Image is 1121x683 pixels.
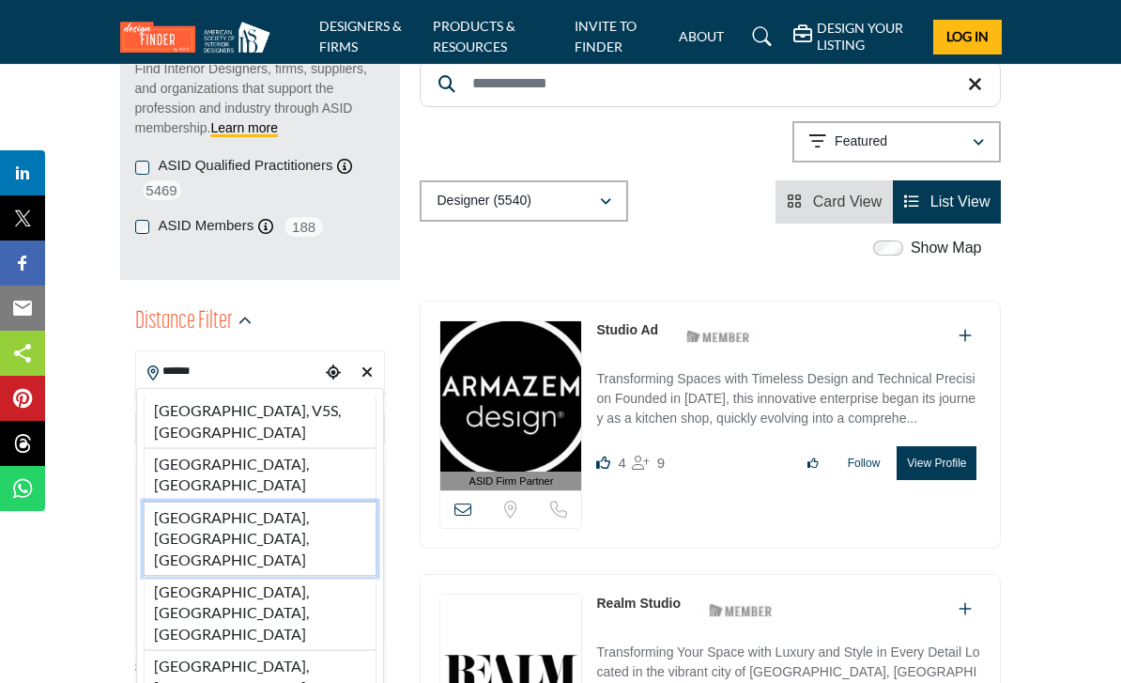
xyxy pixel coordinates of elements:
[632,452,665,474] div: Followers
[135,161,149,175] input: ASID Qualified Practitioners checkbox
[159,155,333,177] label: ASID Qualified Practitioners
[144,576,377,650] li: [GEOGRAPHIC_DATA], [GEOGRAPHIC_DATA], [GEOGRAPHIC_DATA]
[933,20,1001,54] button: Log In
[657,455,665,471] span: 9
[144,396,377,448] li: [GEOGRAPHIC_DATA], V5S, [GEOGRAPHIC_DATA]
[596,320,658,340] p: Studio Ad
[904,194,990,210] a: View List
[959,328,972,344] a: Add To List
[897,446,976,480] button: View Profile
[437,192,530,210] p: Designer (5540)
[135,658,386,677] div: Search within:
[420,180,628,222] button: Designer (5540)
[676,325,760,349] img: ASID Members Badge Icon
[596,594,680,613] p: Realm Studio
[144,502,377,576] li: [GEOGRAPHIC_DATA], [GEOGRAPHIC_DATA], [GEOGRAPHIC_DATA]
[575,18,637,54] a: INVITE TO FINDER
[775,180,893,224] li: Card View
[420,60,1001,107] input: Search Keyword
[319,18,402,54] a: DESIGNERS & FIRMS
[793,20,919,54] div: DESIGN YOUR LISTING
[946,28,989,44] span: Log In
[817,20,919,54] h5: DESIGN YOUR LISTING
[136,353,321,390] input: Search Location
[618,455,625,471] span: 4
[792,121,1001,163] button: Featured
[679,28,724,44] a: ABOUT
[141,179,183,202] span: 5469
[836,447,893,479] button: Follow
[787,194,882,210] a: View Card
[440,321,581,491] a: ASID Firm Partner
[210,120,278,135] a: Learn more
[596,358,981,432] a: Transforming Spaces with Timeless Design and Technical Precision Founded in [DATE], this innovati...
[734,22,784,52] a: Search
[596,596,680,611] a: Realm Studio
[135,59,386,138] p: Find Interior Designers, firms, suppliers, and organizations that support the profession and indu...
[135,305,233,339] h2: Distance Filter
[355,353,380,394] div: Clear search location
[930,194,990,210] span: List View
[596,456,610,470] i: Likes
[699,598,783,622] img: ASID Members Badge Icon
[440,321,581,472] img: Studio Ad
[283,215,325,239] span: 188
[135,220,149,234] input: ASID Members checkbox
[893,180,1001,224] li: List View
[433,18,515,54] a: PRODUCTS & RESOURCES
[959,601,972,617] a: Add To List
[320,353,346,394] div: Choose your current location
[120,22,280,53] img: Site Logo
[813,194,883,210] span: Card View
[911,237,982,259] label: Show Map
[835,132,887,151] p: Featured
[144,448,377,502] li: [GEOGRAPHIC_DATA], [GEOGRAPHIC_DATA]
[596,369,981,432] p: Transforming Spaces with Timeless Design and Technical Precision Founded in [DATE], this innovati...
[596,322,658,337] a: Studio Ad
[795,447,831,479] button: Like listing
[159,215,254,237] label: ASID Members
[469,473,554,489] span: ASID Firm Partner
